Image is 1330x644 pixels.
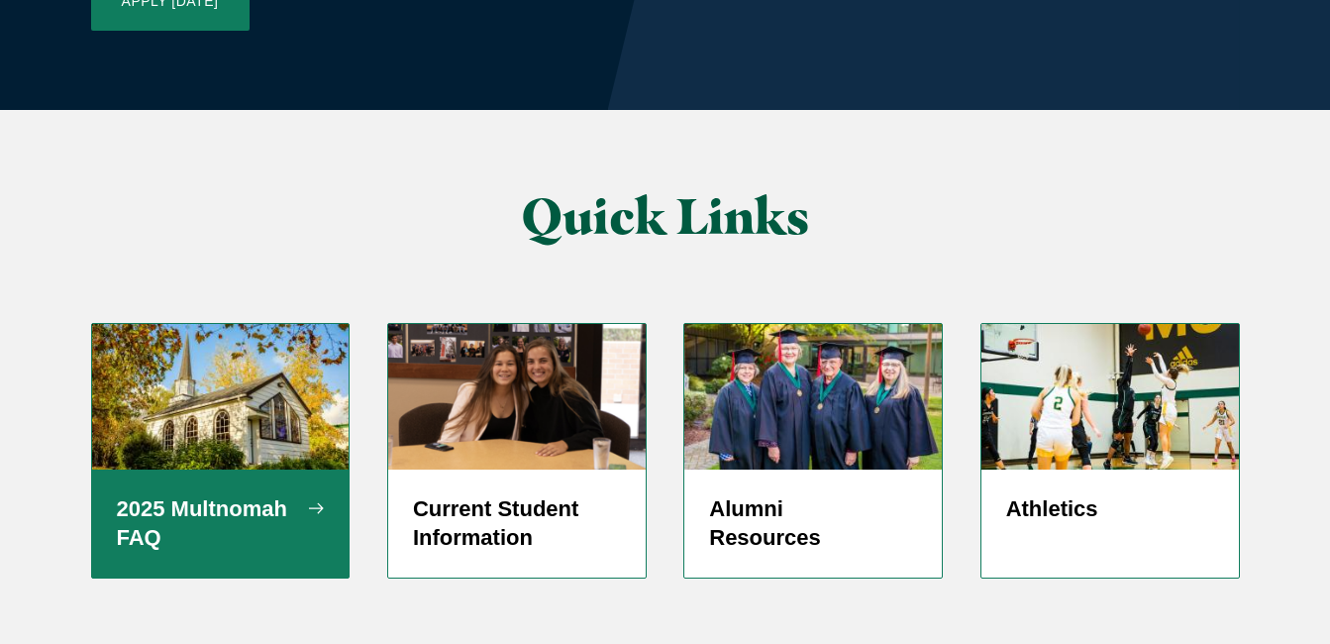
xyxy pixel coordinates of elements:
h5: 2025 Multnomah FAQ [117,494,325,554]
h5: Athletics [1006,494,1214,524]
img: screenshot-2024-05-27-at-1.37.12-pm [388,324,646,469]
a: Prayer Chapel in Fall 2025 Multnomah FAQ [91,323,351,579]
a: 50 Year Alumni 2019 Alumni Resources [683,323,943,579]
h5: Current Student Information [413,494,621,554]
a: screenshot-2024-05-27-at-1.37.12-pm Current Student Information [387,323,647,579]
img: WBBALL_WEB [981,324,1239,469]
h2: Quick Links [288,189,1042,244]
h5: Alumni Resources [709,494,917,554]
img: 50 Year Alumni 2019 [684,324,942,469]
a: Women's Basketball player shooting jump shot Athletics [980,323,1240,579]
img: Prayer Chapel in Fall [92,324,350,469]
